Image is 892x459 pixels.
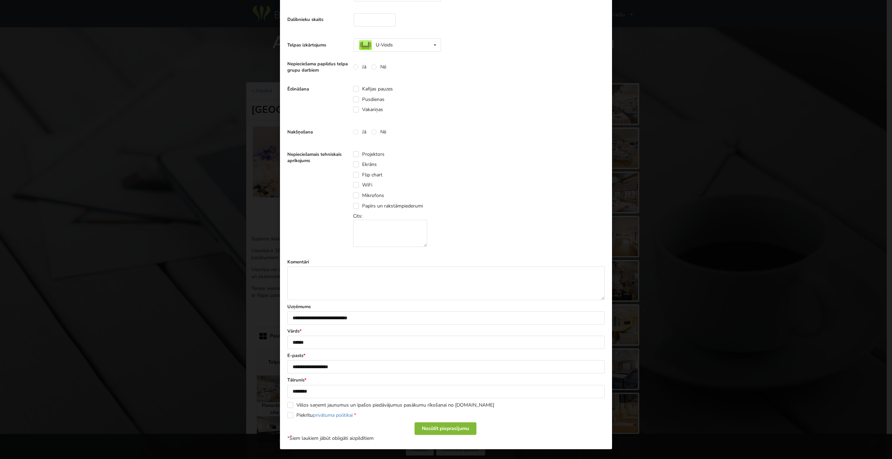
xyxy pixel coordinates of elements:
label: WiFi [353,182,372,188]
div: Nosūtīt pieprasījumu [415,422,476,435]
label: Nakšņošana [287,129,348,135]
label: Papīrs un rakstāmpiederumi [353,203,423,209]
label: Nepieciešamais tehniskais aprīkojums [287,151,348,164]
a: privātuma politikai [313,412,353,418]
label: Jā [353,129,366,135]
label: Telpas izkārtojums [287,42,348,48]
label: Komentāri [287,259,605,265]
p: Šiem laukiem jābūt obligāti aizpildītiem [287,435,605,442]
label: Nepieciešama papildus telpa grupu darbiem [287,61,348,73]
label: Pusdienas [353,96,384,102]
label: Kafijas pauzes [353,86,393,92]
label: Ēdināšana [287,86,348,92]
div: Cits: [353,213,432,247]
label: Nē [371,64,386,70]
label: Piekrītu [287,412,356,418]
label: Vārds [287,328,605,334]
label: Projektors [353,151,384,157]
label: Flip chart [353,172,382,178]
label: E-pasts [287,352,605,359]
label: Dalībnieku skaits [287,16,348,23]
div: U-Veids [359,43,393,48]
label: Tālrunis [287,377,605,383]
label: Nē [371,129,386,135]
label: Ekrāns [353,161,377,167]
label: Vakariņas [353,107,383,112]
img: table_icon_1.png [359,40,372,50]
label: Uzņēmums [287,304,605,310]
label: Vēlos saņemt jaunumus un īpašos piedāvājumus pasākumu rīkošanai no [DOMAIN_NAME] [287,402,494,408]
label: Mikrofons [353,192,384,198]
label: Jā [353,64,366,70]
